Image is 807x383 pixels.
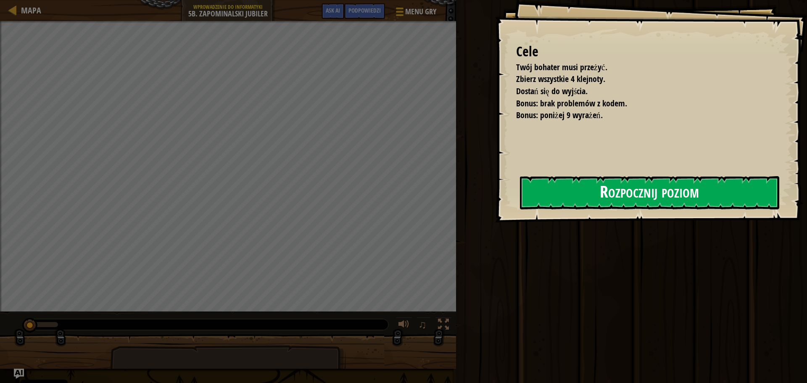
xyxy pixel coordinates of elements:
[405,6,436,17] span: Menu gry
[506,73,775,85] li: Zbierz wszystkie 4 klejnoty.
[14,369,24,379] button: Ask AI
[516,73,605,85] span: Zbierz wszystkie 4 klejnoty.
[516,61,607,73] span: Twój bohater musi przeżyć.
[348,6,381,14] span: Podpowiedzi
[520,176,779,209] button: Rozpocznij poziom
[17,5,41,16] a: Mapa
[516,109,603,121] span: Bonus: poniżej 9 wyrażeń.
[516,42,778,61] div: Cele
[326,6,340,14] span: Ask AI
[418,318,427,331] span: ♫
[322,3,344,19] button: Ask AI
[435,317,452,334] button: Toggle fullscreen
[389,3,441,23] button: Menu gry
[506,61,775,74] li: Twój bohater musi przeżyć.
[506,109,775,122] li: Bonus: poniżej 9 wyrażeń.
[417,317,431,334] button: ♫
[506,85,775,98] li: Dostań się do wyjścia.
[506,98,775,110] li: Bonus: brak problemów z kodem.
[516,85,588,97] span: Dostań się do wyjścia.
[396,317,412,334] button: Dopasuj głośność
[516,98,627,109] span: Bonus: brak problemów z kodem.
[21,5,41,16] span: Mapa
